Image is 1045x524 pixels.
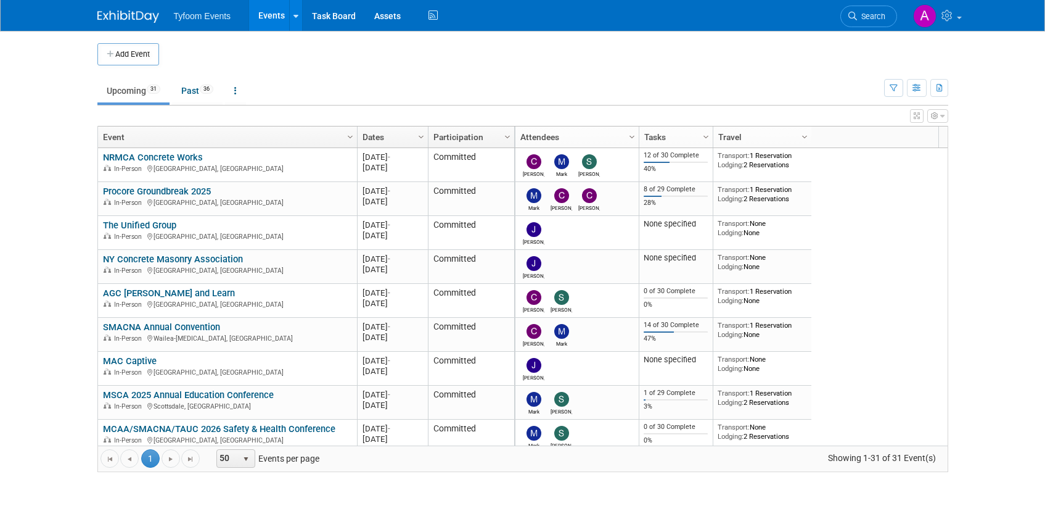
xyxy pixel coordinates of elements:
span: In-Person [114,335,145,343]
span: Go to the first page [105,454,115,464]
div: [DATE] [363,434,422,444]
div: Mark Nelson [523,407,544,415]
img: Steve Davis [554,426,569,441]
div: 40% [644,165,708,173]
span: Lodging: [718,364,744,373]
span: Column Settings [800,132,809,142]
div: [DATE] [363,288,422,298]
a: Event [103,127,349,148]
div: [DATE] [363,400,422,410]
div: Steve Davis [551,305,572,313]
div: None 2 Reservations [718,423,806,441]
span: - [388,356,390,365]
img: Steve Davis [582,154,597,169]
div: [DATE] [363,254,422,264]
div: 12 of 30 Complete [644,151,708,160]
button: Add Event [97,43,159,65]
div: [GEOGRAPHIC_DATA], [GEOGRAPHIC_DATA] [103,435,351,445]
span: select [241,454,251,464]
div: Jason Cuskelly [523,271,544,279]
span: - [388,390,390,399]
a: Go to the first page [100,449,119,468]
span: Column Settings [416,132,426,142]
a: NRMCA Concrete Works [103,152,203,163]
a: MAC Captive [103,356,157,367]
span: Transport: [718,287,750,296]
div: 8 of 29 Complete [644,185,708,194]
img: Jason Cuskelly [527,358,541,373]
div: 28% [644,199,708,207]
img: Angie Nichols [913,4,936,28]
div: [DATE] [363,230,422,241]
span: Showing 1-31 of 31 Event(s) [816,449,947,467]
span: Transport: [718,355,750,364]
span: Transport: [718,389,750,397]
div: Scottsdale, [GEOGRAPHIC_DATA] [103,401,351,411]
span: Transport: [718,321,750,330]
div: [DATE] [363,366,422,376]
div: [DATE] [363,264,422,275]
span: Transport: [718,423,750,431]
a: Column Settings [343,127,357,145]
div: 1 Reservation None [718,321,806,339]
span: - [388,424,390,433]
a: Column Settings [501,127,514,145]
img: In-Person Event [104,402,111,409]
span: Transport: [718,151,750,160]
div: [DATE] [363,332,422,343]
img: Corbin Nelson [527,290,541,305]
a: Tasks [644,127,705,148]
div: Steve Davis [551,441,572,449]
span: 36 [200,85,213,94]
span: - [388,322,390,331]
div: None specified [644,219,708,229]
div: [GEOGRAPHIC_DATA], [GEOGRAPHIC_DATA] [103,367,351,377]
img: Mark Nelson [527,392,541,407]
span: In-Person [114,402,145,410]
img: ExhibitDay [97,10,159,23]
img: Chris Walker [527,324,541,339]
span: Lodging: [718,330,744,339]
span: Search [857,12,885,21]
div: Mark Nelson [551,339,572,347]
span: Tyfoom Events [174,11,231,21]
a: SMACNA Annual Convention [103,322,220,333]
a: Column Settings [625,127,639,145]
a: Column Settings [414,127,428,145]
span: Go to the next page [166,454,176,464]
span: Lodging: [718,194,744,203]
a: Go to the last page [181,449,200,468]
img: Jason Cuskelly [527,222,541,237]
img: Jason Cuskelly [527,256,541,271]
img: In-Person Event [104,436,111,443]
img: Mark Nelson [527,426,541,441]
div: None None [718,219,806,237]
span: In-Person [114,436,145,444]
span: Column Settings [627,132,637,142]
a: Procore Groundbreak 2025 [103,186,211,197]
div: 47% [644,335,708,343]
div: [GEOGRAPHIC_DATA], [GEOGRAPHIC_DATA] [103,163,351,173]
div: Corbin Nelson [523,169,544,177]
span: Go to the last page [186,454,195,464]
a: Past36 [172,79,223,102]
span: Transport: [718,185,750,194]
img: Steve Davis [554,392,569,407]
td: Committed [428,352,514,386]
img: Corbin Nelson [554,188,569,203]
img: Corbin Nelson [527,154,541,169]
div: 0% [644,436,708,445]
a: MCAA/SMACNA/TAUC 2026 Safety & Health Conference [103,423,335,435]
div: [DATE] [363,423,422,434]
a: MSCA 2025 Annual Education Conference [103,389,274,401]
div: Mark Nelson [523,203,544,211]
a: Column Settings [798,127,811,145]
span: Lodging: [718,432,744,441]
a: The Unified Group [103,220,176,231]
div: Steve Davis [578,169,600,177]
img: In-Person Event [104,233,111,239]
a: Attendees [520,127,631,148]
img: Chris Walker [582,188,597,203]
a: Column Settings [699,127,713,145]
td: Committed [428,148,514,182]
